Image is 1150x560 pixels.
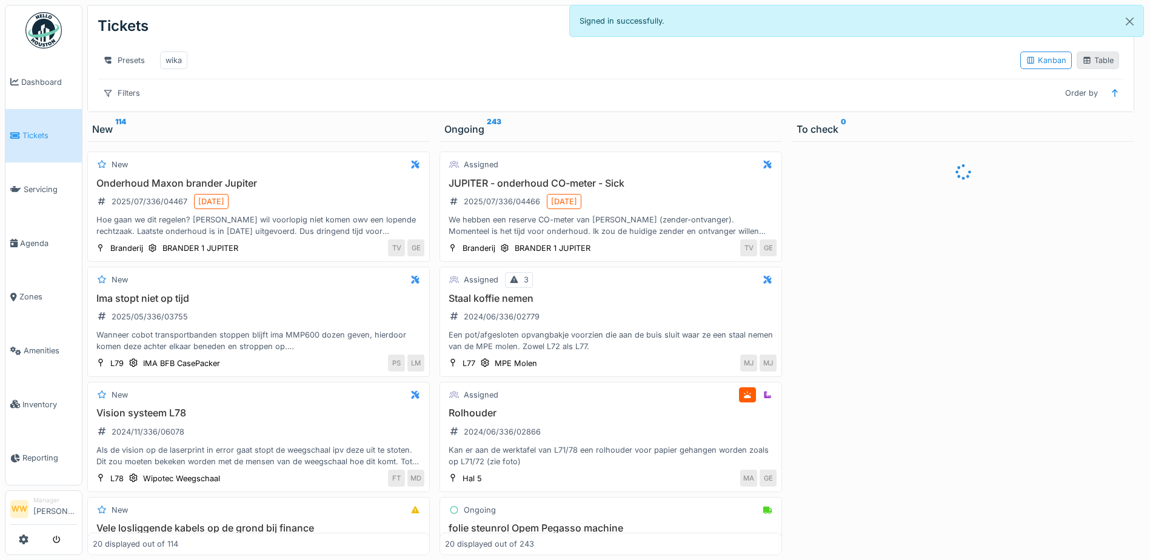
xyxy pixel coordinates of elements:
[495,358,537,369] div: MPE Molen
[93,329,424,352] div: Wanneer cobot transportbanden stoppen blijft ima MMP600 dozen geven, hierdoor komen deze achter e...
[407,239,424,256] div: GE
[112,159,128,170] div: New
[92,122,425,136] div: New
[112,196,187,207] div: 2025/07/336/04467
[5,216,82,270] a: Agenda
[1060,84,1103,102] div: Order by
[93,444,424,467] div: Als de vision op de laserprint in error gaat stopt de weegschaal ipv deze uit te stoten. Dit zou ...
[110,358,124,369] div: L79
[5,55,82,109] a: Dashboard
[93,178,424,189] h3: Onderhoud Maxon brander Jupiter
[5,162,82,216] a: Servicing
[569,5,1145,37] div: Signed in successfully.
[20,238,77,249] span: Agenda
[464,426,541,438] div: 2024/06/336/02866
[112,426,184,438] div: 2024/11/336/06078
[463,242,495,254] div: Branderij
[388,355,405,372] div: PS
[551,196,577,207] div: [DATE]
[740,239,757,256] div: TV
[407,470,424,487] div: MD
[25,12,62,48] img: Badge_color-CXgf-gQk.svg
[21,76,77,88] span: Dashboard
[487,122,501,136] sup: 243
[797,122,1129,136] div: To check
[93,522,424,534] h3: Vele losliggende kabels op de grond bij finance
[524,274,529,285] div: 3
[10,496,77,525] a: WW Manager[PERSON_NAME]
[93,538,178,550] div: 20 displayed out of 114
[1082,55,1114,66] div: Table
[407,355,424,372] div: LM
[112,389,128,401] div: New
[22,130,77,141] span: Tickets
[24,345,77,356] span: Amenities
[98,84,145,102] div: Filters
[33,496,77,522] li: [PERSON_NAME]
[115,122,126,136] sup: 114
[24,184,77,195] span: Servicing
[143,473,220,484] div: Wipotec Weegschaal
[388,470,405,487] div: FT
[5,270,82,324] a: Zones
[464,389,498,401] div: Assigned
[760,239,777,256] div: GE
[98,10,149,42] div: Tickets
[760,470,777,487] div: GE
[93,293,424,304] h3: Ima stopt niet op tijd
[112,504,128,516] div: New
[112,274,128,285] div: New
[445,329,777,352] div: Een pot/afgesloten opvangbakje voorzien die aan de buis sluit waar ze een staal nemen van de MPE ...
[445,178,777,189] h3: JUPITER - onderhoud CO-meter - Sick
[112,311,188,322] div: 2025/05/336/03755
[444,122,777,136] div: Ongoing
[740,355,757,372] div: MJ
[445,407,777,419] h3: Rolhouder
[841,122,846,136] sup: 0
[5,109,82,163] a: Tickets
[98,52,150,69] div: Presets
[93,407,424,419] h3: Vision systeem L78
[19,291,77,302] span: Zones
[464,311,540,322] div: 2024/06/336/02779
[5,432,82,485] a: Reporting
[445,522,777,534] h3: folie steunrol Opem Pegasso machine
[33,496,77,505] div: Manager
[464,504,496,516] div: Ongoing
[93,214,424,237] div: Hoe gaan we dit regelen? [PERSON_NAME] wil voorlopig niet komen owv een lopende rechtzaak. Laatst...
[162,242,238,254] div: BRANDER 1 JUPITER
[445,214,777,237] div: We hebben een reserve CO-meter van [PERSON_NAME] (zender-ontvanger). Momenteel is het tijd voor o...
[388,239,405,256] div: TV
[110,473,124,484] div: L78
[22,399,77,410] span: Inventory
[445,444,777,467] div: Kan er aan de werktafel van L71/78 een rolhouder voor papier gehangen worden zoals op L71/72 (zie...
[445,538,534,550] div: 20 displayed out of 243
[10,500,28,518] li: WW
[110,242,143,254] div: Branderij
[515,242,590,254] div: BRANDER 1 JUPITER
[464,159,498,170] div: Assigned
[165,55,182,66] div: wika
[5,378,82,432] a: Inventory
[143,358,220,369] div: IMA BFB CasePacker
[198,196,224,207] div: [DATE]
[445,293,777,304] h3: Staal koffie nemen
[22,452,77,464] span: Reporting
[464,196,540,207] div: 2025/07/336/04466
[1116,5,1143,38] button: Close
[740,470,757,487] div: MA
[1026,55,1066,66] div: Kanban
[760,355,777,372] div: MJ
[5,324,82,378] a: Amenities
[463,358,475,369] div: L77
[464,274,498,285] div: Assigned
[463,473,482,484] div: Hal 5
